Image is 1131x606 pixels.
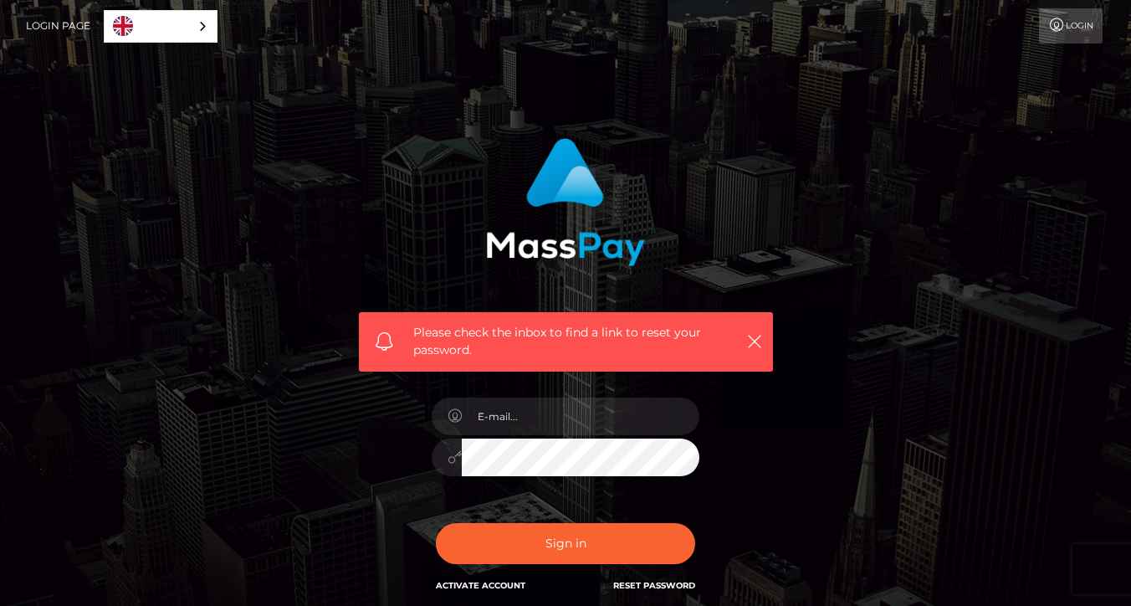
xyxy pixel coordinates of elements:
a: Login [1039,8,1103,44]
button: Sign in [436,523,695,564]
a: Reset Password [613,580,695,591]
img: MassPay Login [486,138,645,266]
a: English [105,11,217,42]
a: Login Page [26,8,90,44]
div: Language [104,10,217,43]
input: E-mail... [462,398,699,435]
a: Activate Account [436,580,525,591]
aside: Language selected: English [104,10,217,43]
span: Please check the inbox to find a link to reset your password. [413,324,719,359]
